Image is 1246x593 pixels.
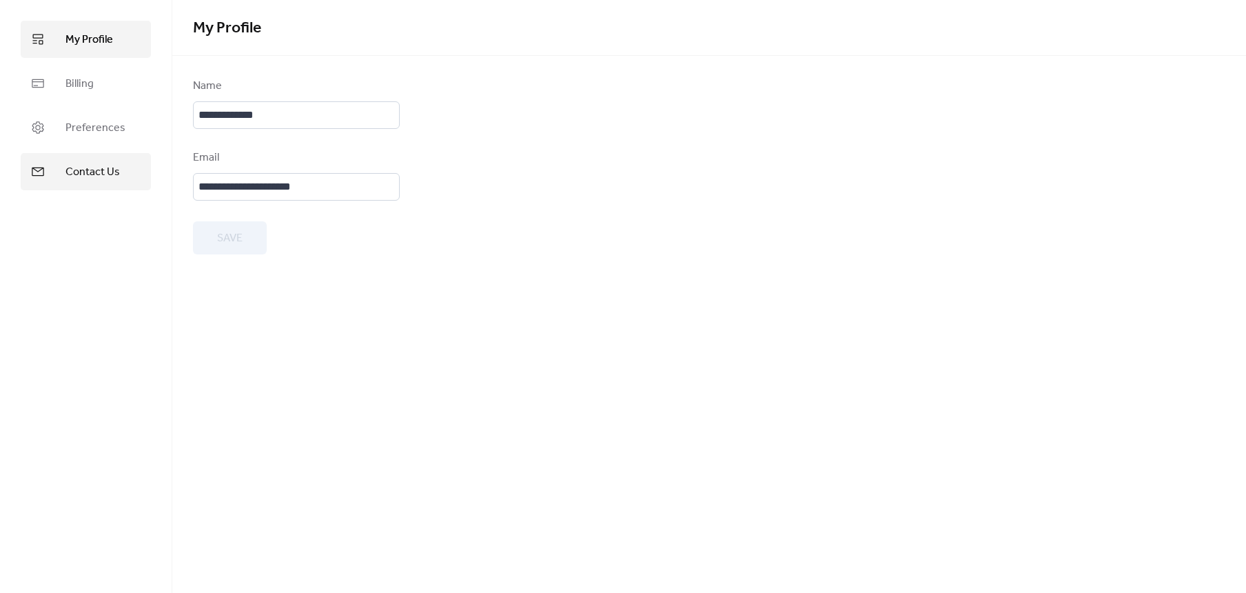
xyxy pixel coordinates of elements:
span: Preferences [65,120,125,137]
span: Billing [65,76,94,92]
a: My Profile [21,21,151,58]
div: Email [193,150,397,166]
span: My Profile [193,13,261,43]
span: Contact Us [65,164,120,181]
a: Contact Us [21,153,151,190]
div: Name [193,78,397,94]
span: My Profile [65,32,113,48]
a: Preferences [21,109,151,146]
a: Billing [21,65,151,102]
